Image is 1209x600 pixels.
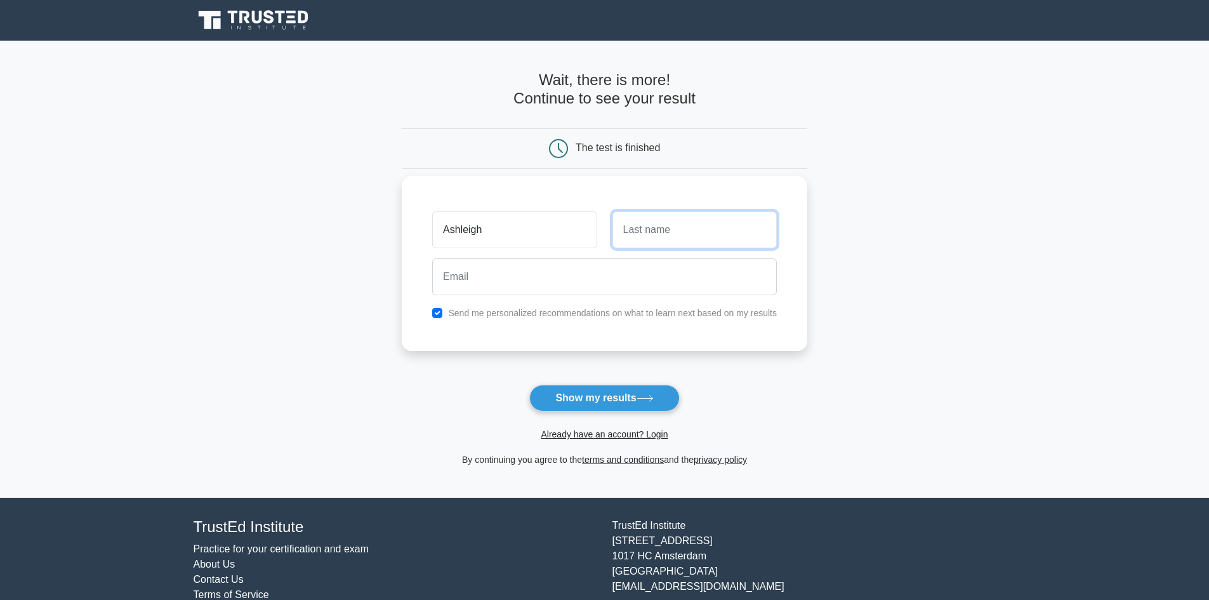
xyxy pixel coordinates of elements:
a: Practice for your certification and exam [194,543,369,554]
div: By continuing you agree to the and the [394,452,815,467]
h4: Wait, there is more! Continue to see your result [402,71,807,108]
a: terms and conditions [582,455,664,465]
a: About Us [194,559,235,570]
h4: TrustEd Institute [194,518,597,537]
input: Last name [612,211,777,248]
input: Email [432,258,777,295]
a: Terms of Service [194,589,269,600]
a: privacy policy [694,455,747,465]
a: Already have an account? Login [541,429,668,439]
input: First name [432,211,597,248]
label: Send me personalized recommendations on what to learn next based on my results [448,308,777,318]
button: Show my results [529,385,679,411]
a: Contact Us [194,574,244,585]
div: The test is finished [576,142,660,153]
